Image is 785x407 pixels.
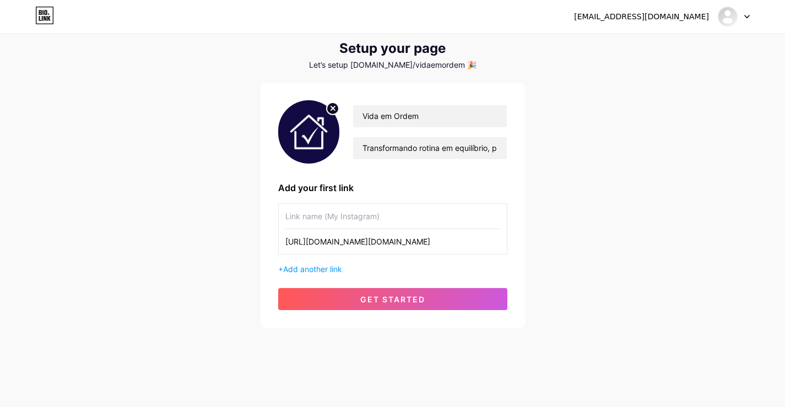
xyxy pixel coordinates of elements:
[283,264,342,274] span: Add another link
[278,263,507,275] div: +
[261,61,525,69] div: Let’s setup [DOMAIN_NAME]/vidaemordem 🎉
[353,137,506,159] input: bio
[278,288,507,310] button: get started
[360,295,425,304] span: get started
[353,105,506,127] input: Your name
[278,181,507,194] div: Add your first link
[574,11,709,23] div: [EMAIL_ADDRESS][DOMAIN_NAME]
[717,6,738,27] img: vidaemordem
[285,204,500,229] input: Link name (My Instagram)
[261,41,525,56] div: Setup your page
[278,100,340,164] img: profile pic
[285,229,500,254] input: URL (https://instagram.com/yourname)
